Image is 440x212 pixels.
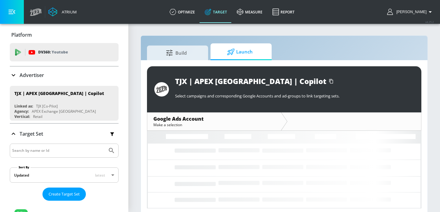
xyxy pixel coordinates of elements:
span: latest [95,173,105,178]
div: TJX | APEX [GEOGRAPHIC_DATA] | Copilot [175,76,326,86]
p: DV360: [38,49,68,56]
span: v 4.25.2 [425,20,434,24]
span: Build [153,46,200,60]
div: Advertiser [10,67,119,84]
div: Google Ads AccountMake a selection [147,112,281,130]
p: Target Set [20,130,43,137]
div: Platform [10,26,119,43]
div: Retail [33,114,42,119]
button: Create Target Set [42,188,86,201]
input: Search by name or Id [12,147,105,155]
div: APEX Exchange [GEOGRAPHIC_DATA] [32,109,96,114]
label: Sort By [17,165,31,169]
div: Agency: [14,109,29,114]
p: Select campaigns and corresponding Google Accounts and ad-groups to link targeting sets. [175,93,414,99]
a: Atrium [48,7,77,16]
span: Launch [217,45,263,59]
a: measure [232,1,267,23]
p: Youtube [52,49,68,55]
div: Updated [14,173,29,178]
div: Target Set [10,124,119,144]
a: Target [200,1,232,23]
button: [PERSON_NAME] [387,8,434,16]
div: TJX | APEX [GEOGRAPHIC_DATA] | Copilot [14,90,104,96]
div: Vertical: [14,114,30,119]
span: login as: eugenia.kim@zefr.com [394,10,427,14]
div: TJX | APEX [GEOGRAPHIC_DATA] | CopilotLinked as:TJX [Co-Pilot]Agency:APEX Exchange [GEOGRAPHIC_DA... [10,86,119,121]
p: Platform [11,31,32,38]
div: TJX [Co-Pilot] [36,104,58,109]
a: Report [267,1,299,23]
span: Create Target Set [49,191,80,198]
div: Atrium [59,9,77,15]
a: optimize [165,1,200,23]
div: Make a selection [153,122,275,127]
p: Advertiser [20,72,44,79]
div: DV360: Youtube [10,43,119,61]
div: Google Ads Account [153,115,275,122]
div: Linked as: [14,104,33,109]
